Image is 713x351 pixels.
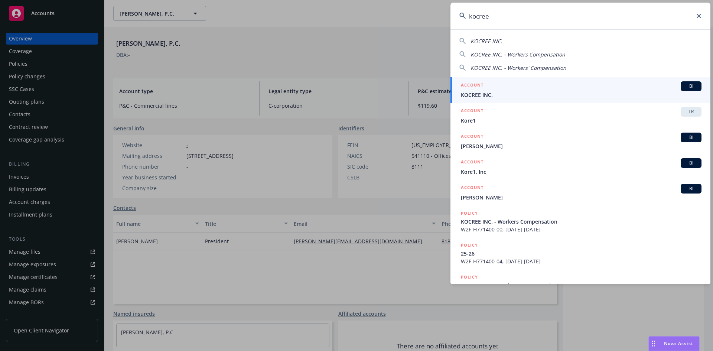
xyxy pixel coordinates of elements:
[471,51,565,58] span: KOCREE INC. - Workers Compensation
[450,3,710,29] input: Search...
[450,180,710,205] a: ACCOUNTBI[PERSON_NAME]
[461,273,478,281] h5: POLICY
[461,257,701,265] span: W2F-H771400-04, [DATE]-[DATE]
[461,241,478,249] h5: POLICY
[684,134,699,141] span: BI
[461,117,701,124] span: Kore1
[684,160,699,166] span: BI
[461,81,484,90] h5: ACCOUNT
[471,38,502,45] span: KOCREE INC.
[461,133,484,142] h5: ACCOUNT
[450,269,710,301] a: POLICYKOCREE INC. - Workers Compensation
[461,225,701,233] span: W2F-H771400-00, [DATE]-[DATE]
[461,209,478,217] h5: POLICY
[664,340,693,347] span: Nova Assist
[471,64,566,71] span: KOCREE INC. - Workers' Compensation
[648,336,700,351] button: Nova Assist
[461,218,701,225] span: KOCREE INC. - Workers Compensation
[684,108,699,115] span: TR
[461,158,484,167] h5: ACCOUNT
[461,91,701,99] span: KOCREE INC.
[450,154,710,180] a: ACCOUNTBIKore1, Inc
[684,185,699,192] span: BI
[461,184,484,193] h5: ACCOUNT
[450,103,710,129] a: ACCOUNTTRKore1
[450,237,710,269] a: POLICY25-26W2F-H771400-04, [DATE]-[DATE]
[461,194,701,201] span: [PERSON_NAME]
[461,250,701,257] span: 25-26
[461,107,484,116] h5: ACCOUNT
[450,205,710,237] a: POLICYKOCREE INC. - Workers CompensationW2F-H771400-00, [DATE]-[DATE]
[450,77,710,103] a: ACCOUNTBIKOCREE INC.
[649,337,658,351] div: Drag to move
[684,83,699,90] span: BI
[461,142,701,150] span: [PERSON_NAME]
[461,168,701,176] span: Kore1, Inc
[450,129,710,154] a: ACCOUNTBI[PERSON_NAME]
[461,282,701,289] span: KOCREE INC. - Workers Compensation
